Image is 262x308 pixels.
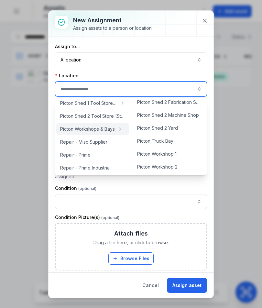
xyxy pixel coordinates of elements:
[55,185,96,192] label: Condition
[137,138,173,144] span: Picton Truck Bay
[60,100,117,106] span: Picton Shed 1 Tool Store (Storage)
[114,229,148,238] h3: Attach files
[55,43,80,50] label: Assign to...
[137,99,202,105] span: Picton Shed 2 Fabrication Shop
[55,72,79,79] label: Location
[60,152,91,158] span: Repair - Prime
[55,214,119,221] label: Condition Picture(s)
[93,239,169,246] span: Drag a file here, or click to browse.
[60,126,115,132] span: Picton Workshops & Bays
[137,112,199,118] span: Picton Shed 2 Machine Shop
[73,25,153,31] div: Assign assets to a person or location.
[55,52,207,67] button: A location
[60,113,125,119] span: Picton Shed 2 Tool Store (Storage)
[60,165,111,171] span: Repair - Prime Industrial
[137,125,178,131] span: Picton Shed 2 Yard
[137,164,178,170] span: Picton Workshop 2
[73,16,153,25] h3: New assignment
[137,151,177,157] span: Picton Workshop 1
[60,139,107,145] span: Repair - Misc Supplier
[167,278,207,293] button: Assign asset
[108,252,154,265] button: Browse Files
[137,278,164,293] button: Cancel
